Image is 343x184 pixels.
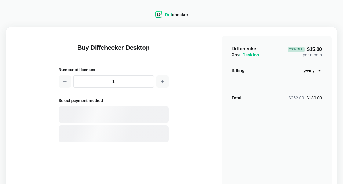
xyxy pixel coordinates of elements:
input: 1 [73,75,154,88]
strong: Total [232,96,241,100]
span: + Desktop [239,52,259,57]
span: Diffchecker [232,46,258,51]
a: Diffchecker logoDiffchecker [155,14,188,19]
div: $180.00 [289,95,322,101]
div: Billing [232,67,245,74]
span: Pro [232,52,259,57]
h1: Buy Diffchecker Desktop [59,43,169,59]
span: Diff [165,12,172,17]
img: Diffchecker logo [155,11,162,18]
h2: Select payment method [59,97,169,104]
span: $252.00 [289,96,304,100]
div: 29 % Off [288,47,305,52]
div: checker [165,12,188,18]
span: $15.00 [288,47,322,52]
h2: Number of licenses [59,67,169,73]
div: per month [288,46,322,58]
